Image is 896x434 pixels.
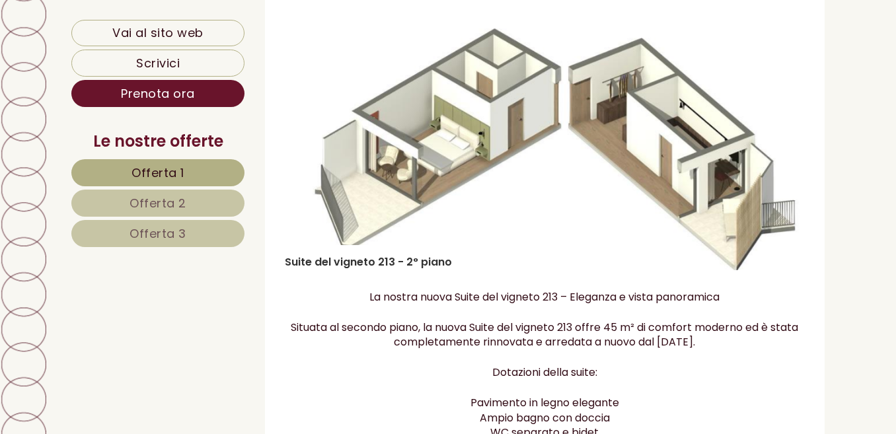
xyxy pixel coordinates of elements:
[768,124,782,157] button: Next
[285,10,805,270] img: image
[71,80,244,107] a: Prenota ora
[308,124,322,157] button: Previous
[130,225,186,242] span: Offerta 3
[131,164,184,181] span: Offerta 1
[451,344,521,371] button: Invia
[285,245,472,270] div: Suite del vigneto 213 - 2° piano
[20,41,217,52] div: Hotel Tenz
[71,20,244,46] a: Vai al sito web
[20,67,217,76] small: 10:44
[71,50,244,77] a: Scrivici
[10,38,224,79] div: Buon giorno, come possiamo aiutarla?
[231,10,291,32] div: giovedì
[71,130,244,153] div: Le nostre offerte
[130,195,186,211] span: Offerta 2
